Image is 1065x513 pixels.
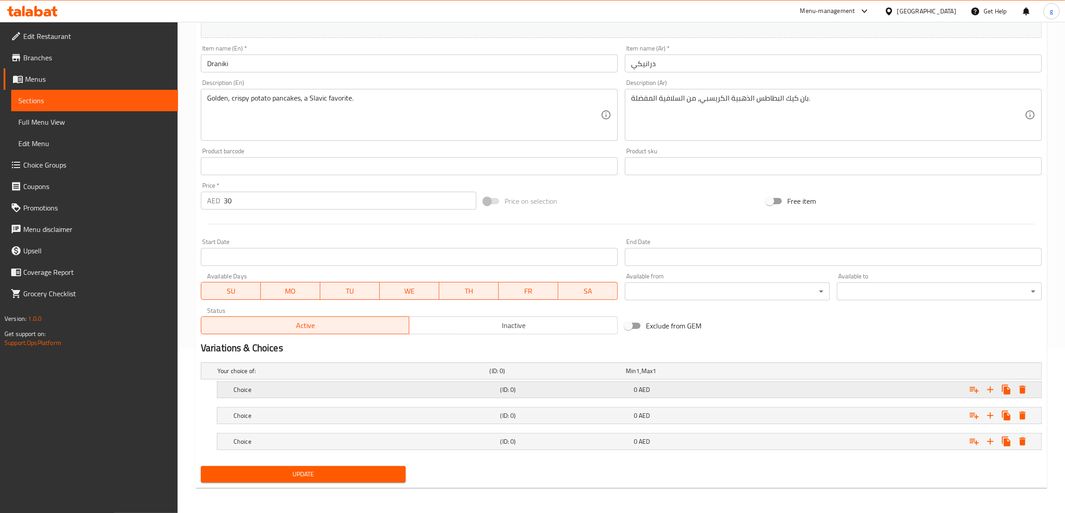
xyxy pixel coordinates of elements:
[639,384,650,395] span: AED
[4,197,178,219] a: Promotions
[501,411,630,420] h5: (ID: 0)
[4,154,178,176] a: Choice Groups
[25,74,171,84] span: Menus
[558,282,618,300] button: SA
[201,466,406,483] button: Update
[201,363,1041,379] div: Expand
[233,411,497,420] h5: Choice
[966,408,982,424] button: Add choice group
[4,261,178,283] a: Coverage Report
[217,366,486,375] h5: Your choice of:
[499,282,558,300] button: FR
[4,47,178,68] a: Branches
[23,160,171,170] span: Choice Groups
[205,285,257,298] span: SU
[23,31,171,42] span: Edit Restaurant
[4,25,178,47] a: Edit Restaurant
[264,285,317,298] span: MO
[217,433,1041,450] div: Expand
[11,133,178,154] a: Edit Menu
[639,410,650,421] span: AED
[324,285,376,298] span: TU
[966,433,982,450] button: Add choice group
[443,285,495,298] span: TH
[439,282,499,300] button: TH
[23,202,171,213] span: Promotions
[217,408,1041,424] div: Expand
[800,6,855,17] div: Menu-management
[1014,382,1031,398] button: Delete Choice
[634,384,637,395] span: 0
[23,267,171,278] span: Coverage Report
[641,365,653,377] span: Max
[1050,6,1053,16] span: g
[18,117,171,127] span: Full Menu View
[787,196,816,206] span: Free item
[18,95,171,106] span: Sections
[383,285,436,298] span: WE
[233,437,497,446] h5: Choice
[18,138,171,149] span: Edit Menu
[23,181,171,192] span: Coupons
[23,288,171,299] span: Grocery Checklist
[207,195,220,206] p: AED
[634,410,637,421] span: 0
[626,365,636,377] span: Min
[233,385,497,394] h5: Choice
[646,320,701,331] span: Exclude from GEM
[4,240,178,261] a: Upsell
[201,55,618,72] input: Enter name En
[653,365,656,377] span: 1
[201,316,410,334] button: Active
[4,313,26,324] span: Version:
[837,282,1042,300] div: ​
[631,94,1025,136] textarea: بان كيك البطاطس الذهبية الكريسبي، من السلافية المفضلة.
[23,52,171,63] span: Branches
[4,68,178,90] a: Menus
[380,282,439,300] button: WE
[4,328,46,340] span: Get support on:
[625,55,1042,72] input: Enter name Ar
[207,94,601,136] textarea: Golden, crispy potato pancakes, a Slavic favorite.
[201,341,1042,355] h2: Variations & Choices
[998,433,1014,450] button: Clone new choice
[982,382,998,398] button: Add new choice
[224,192,476,210] input: Please enter price
[982,408,998,424] button: Add new choice
[982,433,998,450] button: Add new choice
[625,157,1042,175] input: Please enter product sku
[625,282,830,300] div: ​
[409,316,618,334] button: Inactive
[626,366,758,375] div: ,
[208,469,399,480] span: Update
[998,408,1014,424] button: Clone new choice
[28,313,42,324] span: 1.0.0
[4,337,61,349] a: Support.OpsPlatform
[562,285,614,298] span: SA
[636,365,640,377] span: 1
[201,282,261,300] button: SU
[320,282,380,300] button: TU
[4,176,178,197] a: Coupons
[639,436,650,447] span: AED
[1014,408,1031,424] button: Delete Choice
[23,245,171,256] span: Upsell
[1014,433,1031,450] button: Delete Choice
[217,382,1041,398] div: Expand
[490,366,622,375] h5: (ID: 0)
[998,382,1014,398] button: Clone new choice
[11,90,178,111] a: Sections
[897,6,956,16] div: [GEOGRAPHIC_DATA]
[501,437,630,446] h5: (ID: 0)
[505,196,557,206] span: Price on selection
[634,436,637,447] span: 0
[201,157,618,175] input: Please enter product barcode
[11,111,178,133] a: Full Menu View
[205,319,406,332] span: Active
[261,282,320,300] button: MO
[23,224,171,235] span: Menu disclaimer
[4,219,178,240] a: Menu disclaimer
[502,285,555,298] span: FR
[413,319,614,332] span: Inactive
[4,283,178,304] a: Grocery Checklist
